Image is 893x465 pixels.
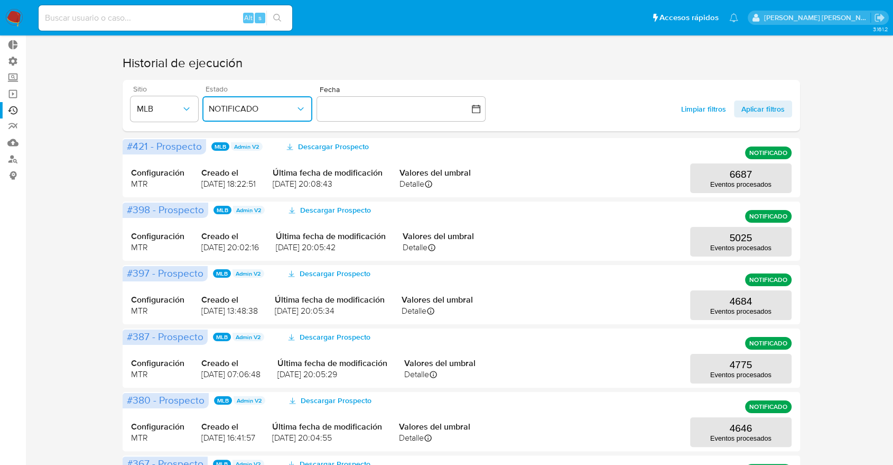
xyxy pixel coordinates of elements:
span: Alt [244,13,253,23]
span: s [258,13,262,23]
button: search-icon [266,11,288,25]
p: mercedes.medrano@mercadolibre.com [764,13,871,23]
a: Notificaciones [729,13,738,22]
span: Accesos rápidos [659,12,719,23]
input: Buscar usuario o caso... [39,11,292,25]
span: 3.161.2 [872,25,888,33]
a: Salir [874,12,885,23]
